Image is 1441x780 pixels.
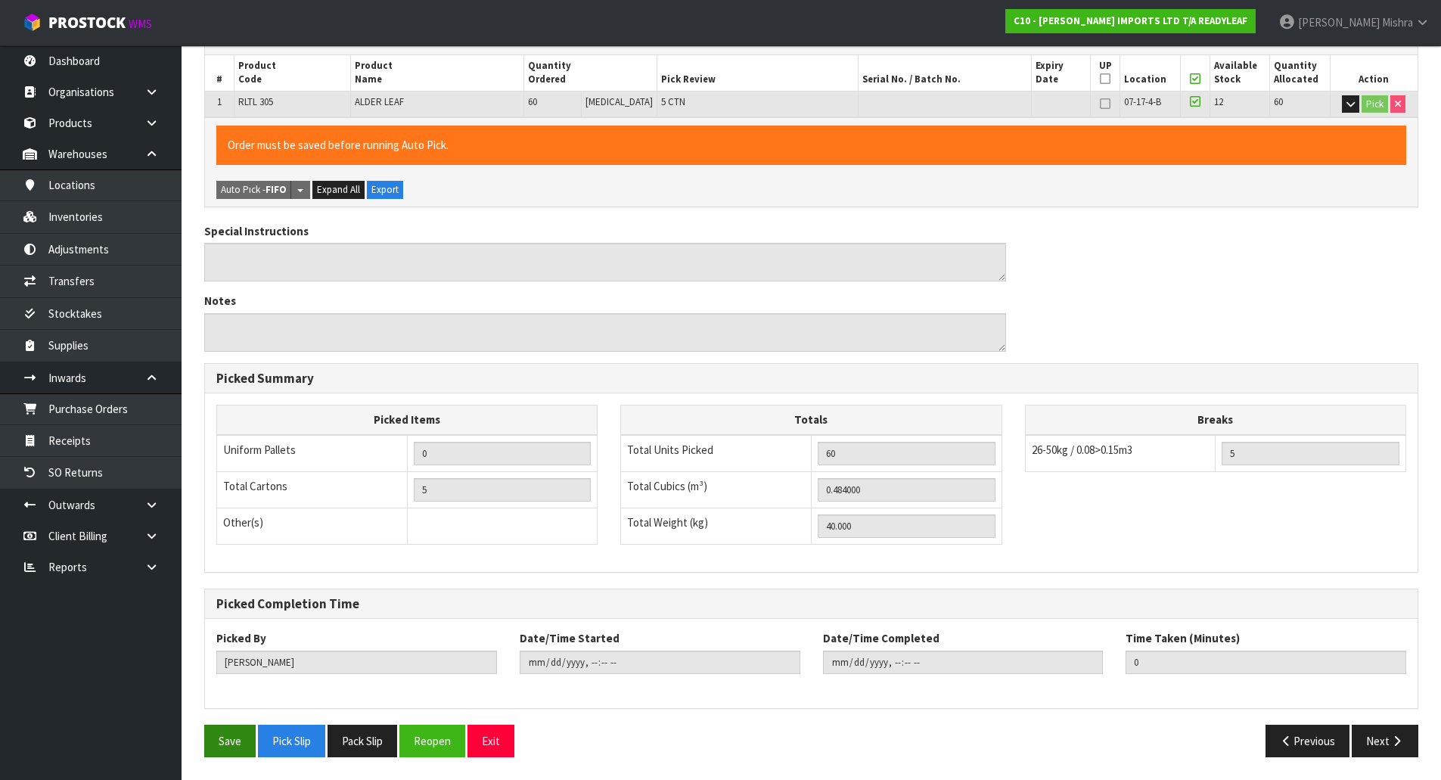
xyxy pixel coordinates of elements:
button: Export [367,181,403,199]
strong: C10 - [PERSON_NAME] IMPORTS LTD T/A READYLEAF [1014,14,1247,27]
th: Location [1120,55,1180,91]
span: [PERSON_NAME] [1298,15,1380,30]
label: Time Taken (Minutes) [1126,630,1240,646]
span: 60 [1274,95,1283,108]
span: Expand All [317,183,360,196]
span: 1 [217,95,222,108]
span: [MEDICAL_DATA] [585,95,653,108]
td: Other(s) [217,508,408,544]
span: 5 CTN [661,95,685,108]
button: Previous [1266,725,1350,757]
span: Mishra [1382,15,1413,30]
th: Pick Review [657,55,859,91]
span: 60 [528,95,537,108]
span: 26-50kg / 0.08>0.15m3 [1032,443,1132,457]
strong: FIFO [266,183,287,196]
small: WMS [129,17,152,31]
button: Exit [467,725,514,757]
h3: Picked Summary [216,371,1406,386]
div: Order must be saved before running Auto Pick. [216,126,1406,164]
input: OUTERS TOTAL = CTN [414,478,592,502]
td: Total Units Picked [621,435,812,472]
button: Next [1352,725,1418,757]
th: Breaks [1025,406,1405,435]
th: Totals [621,406,1002,435]
td: Uniform Pallets [217,435,408,472]
label: Special Instructions [204,223,309,239]
th: Action [1330,55,1418,91]
th: UP [1090,55,1120,91]
input: Picked By [216,651,497,674]
th: Picked Items [217,406,598,435]
button: Pack Slip [328,725,397,757]
span: 07-17-4-B [1124,95,1161,108]
a: C10 - [PERSON_NAME] IMPORTS LTD T/A READYLEAF [1005,9,1256,33]
img: cube-alt.png [23,13,42,32]
span: ProStock [48,13,126,33]
input: Time Taken [1126,651,1406,674]
th: Expiry Date [1031,55,1090,91]
td: Total Weight (kg) [621,508,812,544]
button: Expand All [312,181,365,199]
th: Product Name [351,55,524,91]
th: Serial No. / Batch No. [859,55,1031,91]
th: # [205,55,234,91]
button: Pick Slip [258,725,325,757]
button: Pick [1362,95,1388,113]
h3: Picked Completion Time [216,597,1406,611]
th: Available Stock [1210,55,1269,91]
label: Date/Time Started [520,630,620,646]
label: Date/Time Completed [823,630,939,646]
h3: Picks [216,33,800,47]
label: Notes [204,293,236,309]
button: Reopen [399,725,465,757]
td: Total Cubics (m³) [621,471,812,508]
th: Quantity Allocated [1270,55,1330,91]
th: Quantity Ordered [524,55,657,91]
button: Save [204,725,256,757]
button: Auto Pick -FIFO [216,181,291,199]
label: Picked By [216,630,266,646]
td: Total Cartons [217,471,408,508]
span: 12 [1214,95,1223,108]
span: ALDER LEAF [355,95,404,108]
th: Product Code [234,55,351,91]
input: UNIFORM P LINES [414,442,592,465]
span: RLTL 305 [238,95,273,108]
